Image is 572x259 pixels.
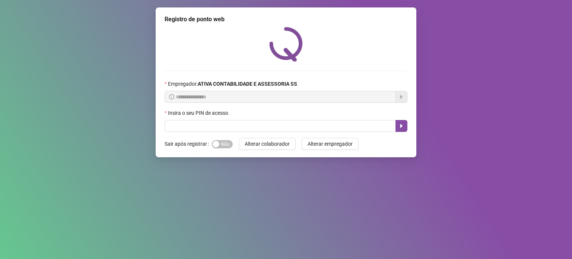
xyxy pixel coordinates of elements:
label: Sair após registrar [165,138,212,150]
span: Empregador : [168,80,297,88]
button: Alterar empregador [302,138,359,150]
span: Alterar colaborador [245,140,290,148]
span: Alterar empregador [308,140,353,148]
label: Insira o seu PIN de acesso [165,109,233,117]
img: QRPoint [269,27,303,61]
span: info-circle [169,94,174,100]
span: caret-right [398,123,404,129]
strong: ATIVA CONTABILIDADE E ASSESSORIA SS [198,81,297,87]
button: Alterar colaborador [239,138,296,150]
div: Registro de ponto web [165,15,407,24]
